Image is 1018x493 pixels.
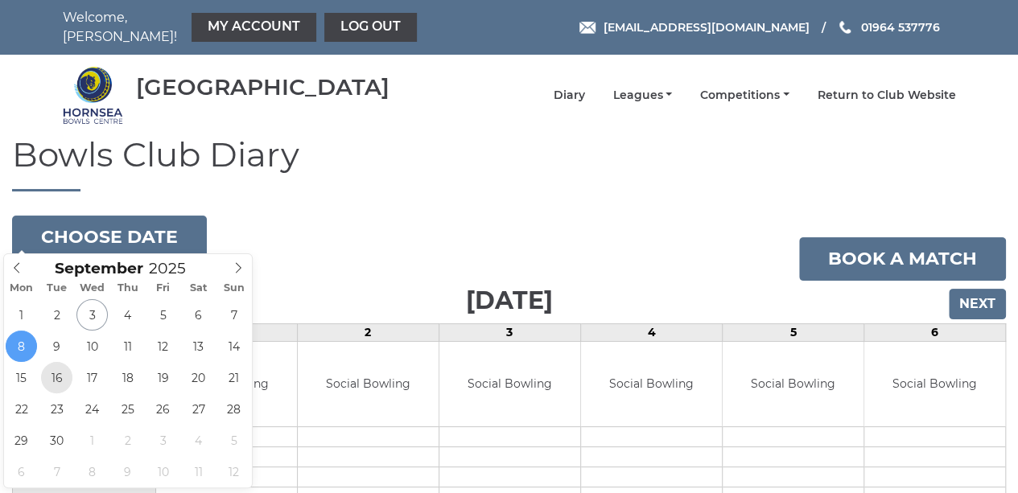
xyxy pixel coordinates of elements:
span: October 4, 2025 [183,425,214,456]
span: Tue [39,283,75,294]
span: September 21, 2025 [218,362,249,393]
a: My Account [192,13,316,42]
span: September 22, 2025 [6,393,37,425]
span: October 6, 2025 [6,456,37,487]
a: Competitions [700,88,789,103]
span: September 23, 2025 [41,393,72,425]
span: September 24, 2025 [76,393,108,425]
nav: Welcome, [PERSON_NAME]! [63,8,421,47]
a: Email [EMAIL_ADDRESS][DOMAIN_NAME] [579,18,809,36]
span: September 18, 2025 [112,362,143,393]
span: October 5, 2025 [218,425,249,456]
span: September 26, 2025 [147,393,179,425]
span: October 1, 2025 [76,425,108,456]
span: Thu [110,283,146,294]
td: Social Bowling [581,342,722,426]
span: September 12, 2025 [147,331,179,362]
span: September 7, 2025 [218,299,249,331]
td: 3 [439,324,580,342]
span: Wed [75,283,110,294]
h1: Bowls Club Diary [12,136,1006,191]
span: September 11, 2025 [112,331,143,362]
a: Return to Club Website [818,88,956,103]
span: September 1, 2025 [6,299,37,331]
span: September 27, 2025 [183,393,214,425]
span: September 20, 2025 [183,362,214,393]
span: September 14, 2025 [218,331,249,362]
a: Leagues [612,88,672,103]
span: October 7, 2025 [41,456,72,487]
span: October 11, 2025 [183,456,214,487]
img: Hornsea Bowls Centre [63,65,123,125]
span: September 30, 2025 [41,425,72,456]
span: Sat [181,283,216,294]
span: September 8, 2025 [6,331,37,362]
span: September 3, 2025 [76,299,108,331]
span: September 19, 2025 [147,362,179,393]
button: Choose date [12,216,207,259]
span: October 10, 2025 [147,456,179,487]
td: 2 [297,324,439,342]
span: 01964 537776 [860,20,939,35]
span: September 2, 2025 [41,299,72,331]
td: Social Bowling [439,342,580,426]
span: Scroll to increment [55,261,143,277]
span: October 3, 2025 [147,425,179,456]
span: Fri [146,283,181,294]
div: [GEOGRAPHIC_DATA] [136,75,389,100]
span: September 10, 2025 [76,331,108,362]
img: Email [579,22,596,34]
img: Phone us [839,21,851,34]
input: Scroll to increment [143,259,206,277]
span: September 29, 2025 [6,425,37,456]
span: September 17, 2025 [76,362,108,393]
a: Diary [553,88,584,103]
a: Book a match [799,237,1006,281]
span: Mon [4,283,39,294]
td: 4 [580,324,722,342]
span: September 4, 2025 [112,299,143,331]
span: September 15, 2025 [6,362,37,393]
span: October 8, 2025 [76,456,108,487]
td: Social Bowling [298,342,439,426]
td: 6 [863,324,1005,342]
a: Log out [324,13,417,42]
span: October 9, 2025 [112,456,143,487]
span: October 12, 2025 [218,456,249,487]
input: Next [949,289,1006,319]
span: [EMAIL_ADDRESS][DOMAIN_NAME] [603,20,809,35]
span: Sun [216,283,252,294]
span: October 2, 2025 [112,425,143,456]
span: September 5, 2025 [147,299,179,331]
td: 5 [722,324,863,342]
a: Phone us 01964 537776 [837,18,939,36]
span: September 9, 2025 [41,331,72,362]
span: September 28, 2025 [218,393,249,425]
td: Social Bowling [864,342,1005,426]
td: Social Bowling [723,342,863,426]
span: September 13, 2025 [183,331,214,362]
span: September 25, 2025 [112,393,143,425]
span: September 16, 2025 [41,362,72,393]
span: September 6, 2025 [183,299,214,331]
